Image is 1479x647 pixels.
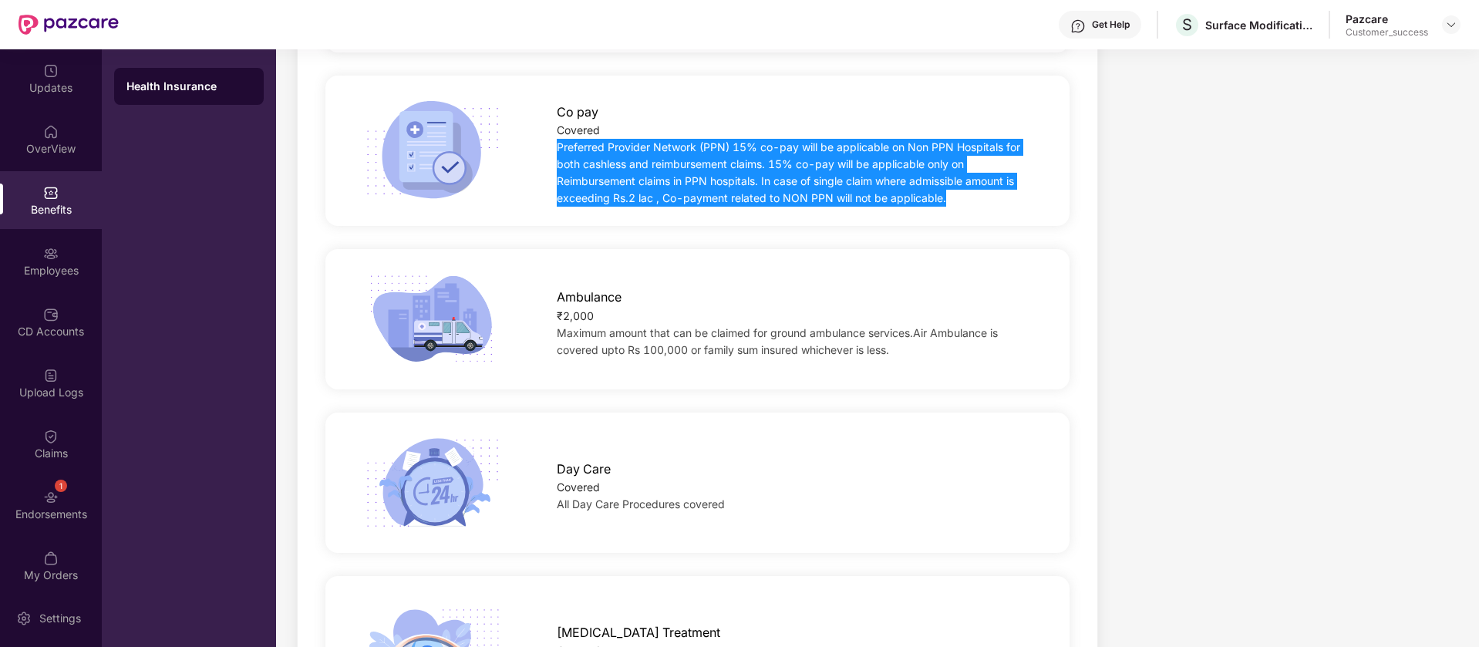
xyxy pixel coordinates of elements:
img: icon [359,100,504,202]
span: Ambulance [557,288,622,307]
img: svg+xml;base64,PHN2ZyBpZD0iQmVuZWZpdHMiIHhtbG5zPSJodHRwOi8vd3d3LnczLm9yZy8yMDAwL3N2ZyIgd2lkdGg9Ij... [43,185,59,201]
span: Maximum amount that can be claimed for ground ambulance services.Air Ambulance is covered upto Rs... [557,326,998,356]
img: svg+xml;base64,PHN2ZyBpZD0iRW1wbG95ZWVzIiB4bWxucz0iaHR0cDovL3d3dy53My5vcmcvMjAwMC9zdmciIHdpZHRoPS... [43,246,59,261]
span: S [1182,15,1192,34]
div: Get Help [1092,19,1130,31]
img: icon [359,432,504,534]
span: Day Care [557,460,611,479]
div: Customer_success [1346,26,1428,39]
div: Surface Modification Technologies [1205,18,1313,32]
div: ₹2,000 [557,308,1036,325]
span: Co pay [557,103,598,122]
img: svg+xml;base64,PHN2ZyBpZD0iVXBkYXRlZCIgeG1sbnM9Imh0dHA6Ly93d3cudzMub3JnLzIwMDAvc3ZnIiB3aWR0aD0iMj... [43,63,59,79]
div: Covered [557,479,1036,496]
img: svg+xml;base64,PHN2ZyBpZD0iU2V0dGluZy0yMHgyMCIgeG1sbnM9Imh0dHA6Ly93d3cudzMub3JnLzIwMDAvc3ZnIiB3aW... [16,611,32,626]
img: svg+xml;base64,PHN2ZyBpZD0iQ2xhaW0iIHhtbG5zPSJodHRwOi8vd3d3LnczLm9yZy8yMDAwL3N2ZyIgd2lkdGg9IjIwIi... [43,429,59,444]
img: svg+xml;base64,PHN2ZyBpZD0iVXBsb2FkX0xvZ3MiIGRhdGEtbmFtZT0iVXBsb2FkIExvZ3MiIHhtbG5zPSJodHRwOi8vd3... [43,368,59,383]
div: 1 [55,480,67,492]
img: svg+xml;base64,PHN2ZyBpZD0iSGVscC0zMngzMiIgeG1sbnM9Imh0dHA6Ly93d3cudzMub3JnLzIwMDAvc3ZnIiB3aWR0aD... [1070,19,1086,34]
img: svg+xml;base64,PHN2ZyBpZD0iSG9tZSIgeG1sbnM9Imh0dHA6Ly93d3cudzMub3JnLzIwMDAvc3ZnIiB3aWR0aD0iMjAiIG... [43,124,59,140]
span: All Day Care Procedures covered [557,497,725,511]
div: Pazcare [1346,12,1428,26]
img: svg+xml;base64,PHN2ZyBpZD0iRHJvcGRvd24tMzJ4MzIiIHhtbG5zPSJodHRwOi8vd3d3LnczLm9yZy8yMDAwL3N2ZyIgd2... [1445,19,1457,31]
img: svg+xml;base64,PHN2ZyBpZD0iQ0RfQWNjb3VudHMiIGRhdGEtbmFtZT0iQ0QgQWNjb3VudHMiIHhtbG5zPSJodHRwOi8vd3... [43,307,59,322]
span: Preferred Provider Network (PPN) 15% co-pay will be applicable on Non PPN Hospitals for both cash... [557,140,1020,204]
img: icon [359,268,504,370]
img: New Pazcare Logo [19,15,119,35]
img: svg+xml;base64,PHN2ZyBpZD0iTXlfT3JkZXJzIiBkYXRhLW5hbWU9Ik15IE9yZGVycyIgeG1sbnM9Imh0dHA6Ly93d3cudz... [43,551,59,566]
span: [MEDICAL_DATA] Treatment [557,623,720,642]
div: Settings [35,611,86,626]
div: Covered [557,122,1036,139]
div: Health Insurance [126,79,251,94]
img: svg+xml;base64,PHN2ZyBpZD0iRW5kb3JzZW1lbnRzIiB4bWxucz0iaHR0cDovL3d3dy53My5vcmcvMjAwMC9zdmciIHdpZH... [43,490,59,505]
